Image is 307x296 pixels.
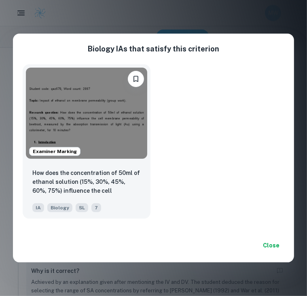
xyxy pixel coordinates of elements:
a: Examiner MarkingBookmarkHow does the concentration of 50ml of ethanol solution (15%, 30%, 45%, 60... [23,64,150,219]
span: Biology [47,203,72,212]
h2: Biology IA s that satisfy this criterion [13,34,294,55]
p: How does the concentration of 50ml of ethanol solution (15%, 30%, 45%, 60%, 75%) influence the ce... [32,168,141,196]
button: Bookmark [128,71,144,87]
span: SL [76,203,88,212]
span: IA [32,203,44,212]
span: Examiner Marking [30,148,80,155]
span: 7 [91,203,101,212]
img: Biology IA example thumbnail: How does the concentration of 50ml of et [26,68,147,159]
button: Close [258,238,284,253]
